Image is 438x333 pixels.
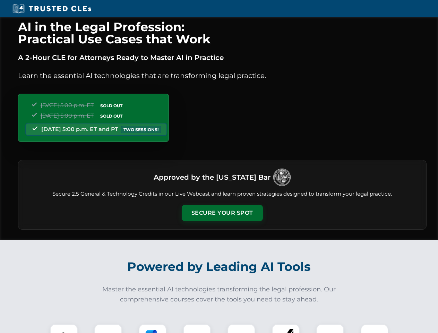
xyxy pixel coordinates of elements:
h3: Approved by the [US_STATE] Bar [154,171,270,183]
p: A 2-Hour CLE for Attorneys Ready to Master AI in Practice [18,52,427,63]
img: Trusted CLEs [10,3,93,14]
span: SOLD OUT [98,112,125,120]
p: Master the essential AI technologies transforming the legal profession. Our comprehensive courses... [98,284,341,305]
p: Learn the essential AI technologies that are transforming legal practice. [18,70,427,81]
button: Secure Your Spot [182,205,263,221]
span: [DATE] 5:00 p.m. ET [41,112,94,119]
h2: Powered by Leading AI Tools [27,255,411,279]
p: Secure 2.5 General & Technology Credits in our Live Webcast and learn proven strategies designed ... [27,190,418,198]
img: Logo [273,169,291,186]
h1: AI in the Legal Profession: Practical Use Cases that Work [18,21,427,45]
span: [DATE] 5:00 p.m. ET [41,102,94,109]
span: SOLD OUT [98,102,125,109]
